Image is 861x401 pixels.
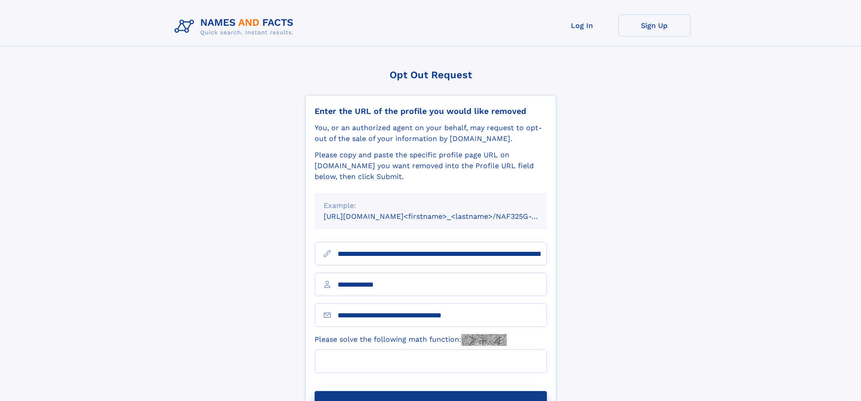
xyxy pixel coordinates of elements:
[171,14,301,39] img: Logo Names and Facts
[305,69,556,80] div: Opt Out Request
[315,334,507,346] label: Please solve the following math function:
[324,200,538,211] div: Example:
[618,14,691,37] a: Sign Up
[315,106,547,116] div: Enter the URL of the profile you would like removed
[315,123,547,144] div: You, or an authorized agent on your behalf, may request to opt-out of the sale of your informatio...
[546,14,618,37] a: Log In
[315,150,547,182] div: Please copy and paste the specific profile page URL on [DOMAIN_NAME] you want removed into the Pr...
[324,212,564,221] small: [URL][DOMAIN_NAME]<firstname>_<lastname>/NAF325G-xxxxxxxx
